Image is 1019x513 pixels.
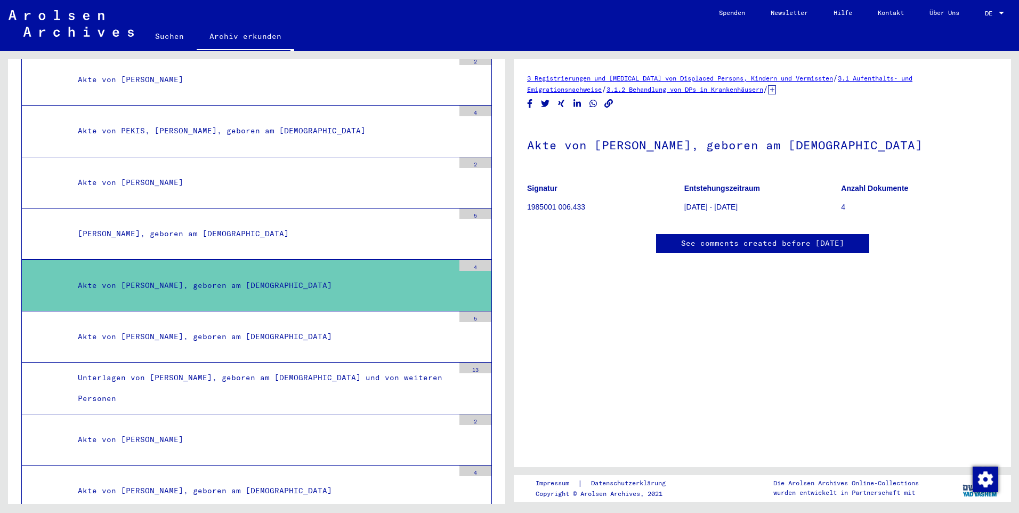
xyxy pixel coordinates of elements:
div: 4 [459,106,491,116]
div: 13 [459,363,491,373]
div: Akte von [PERSON_NAME], geboren am [DEMOGRAPHIC_DATA] [70,326,454,347]
span: / [833,73,838,83]
a: Suchen [142,23,197,49]
div: 5 [459,209,491,219]
p: 1985001 006.433 [527,202,684,213]
button: Share on Facebook [524,97,536,110]
div: 2 [459,414,491,425]
p: 4 [841,202,998,213]
div: Akte von [PERSON_NAME] [70,429,454,450]
img: Zustimmung ändern [973,467,998,492]
a: 3 Registrierungen und [MEDICAL_DATA] von Displaced Persons, Kindern und Vermissten [527,74,833,82]
div: 2 [459,157,491,168]
h1: Akte von [PERSON_NAME], geboren am [DEMOGRAPHIC_DATA] [527,121,998,167]
button: Share on Xing [556,97,567,110]
a: See comments created before [DATE] [681,238,844,249]
a: Archiv erkunden [197,23,294,51]
img: yv_logo.png [960,475,1000,501]
p: Die Arolsen Archives Online-Collections [773,478,919,488]
b: Anzahl Dokumente [841,184,908,193]
div: | [536,478,678,489]
p: [DATE] - [DATE] [684,202,841,213]
div: Unterlagen von [PERSON_NAME], geboren am [DEMOGRAPHIC_DATA] und von weiteren Personen [70,367,454,409]
a: Datenschutzerklärung [583,478,678,489]
p: Copyright © Arolsen Archives, 2021 [536,489,678,499]
span: / [602,84,606,94]
button: Share on LinkedIn [572,97,583,110]
div: Akte von [PERSON_NAME] [70,69,454,90]
button: Share on Twitter [540,97,551,110]
div: [PERSON_NAME], geboren am [DEMOGRAPHIC_DATA] [70,223,454,244]
button: Share on WhatsApp [588,97,599,110]
a: 3.1.2 Behandlung von DPs in Krankenhäusern [606,85,763,93]
b: Entstehungszeitraum [684,184,760,193]
div: 4 [459,260,491,271]
a: Impressum [536,478,578,489]
div: Akte von [PERSON_NAME], geboren am [DEMOGRAPHIC_DATA] [70,480,454,501]
div: 2 [459,54,491,65]
div: 4 [459,466,491,476]
b: Signatur [527,184,557,193]
span: / [763,84,768,94]
div: Akte von [PERSON_NAME], geboren am [DEMOGRAPHIC_DATA] [70,275,454,296]
div: Akte von [PERSON_NAME] [70,172,454,193]
button: Copy link [603,97,614,110]
img: Arolsen_neg.svg [9,10,134,37]
div: Akte von PEKIS, [PERSON_NAME], geboren am [DEMOGRAPHIC_DATA] [70,121,454,141]
div: 5 [459,311,491,322]
span: DE [985,10,997,17]
p: wurden entwickelt in Partnerschaft mit [773,488,919,498]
